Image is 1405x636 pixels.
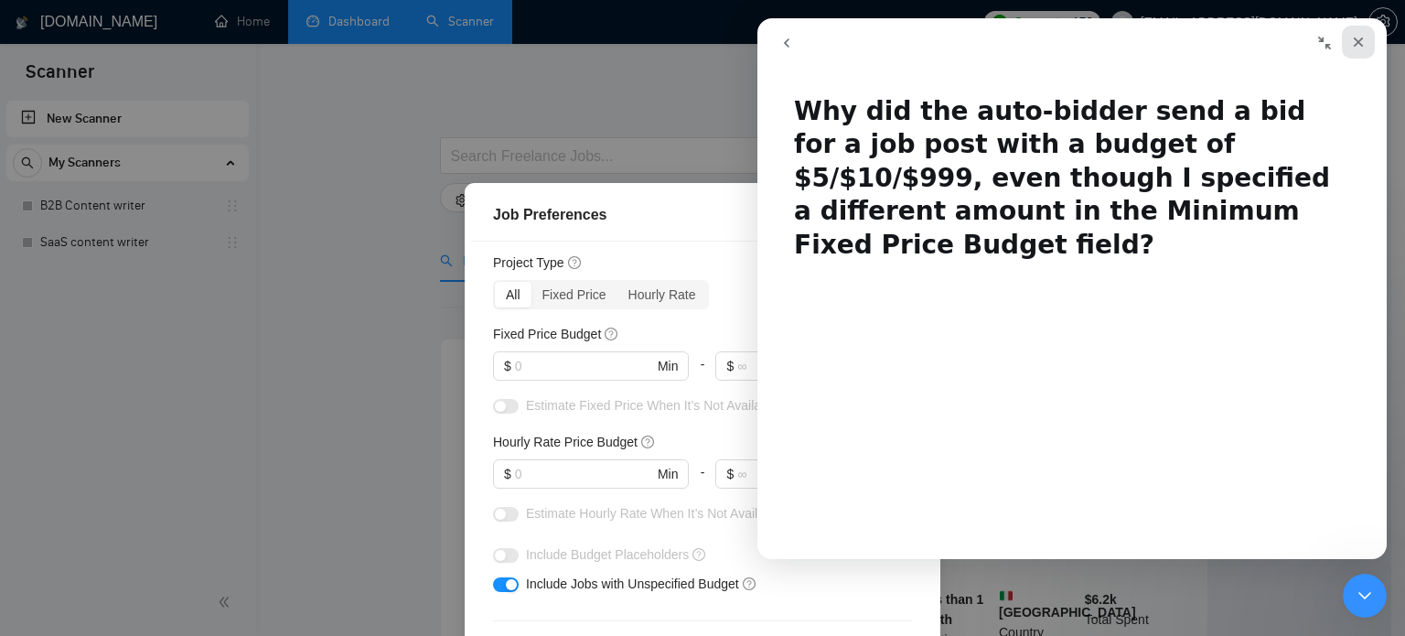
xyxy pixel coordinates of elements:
[757,18,1387,559] iframe: Intercom live chat
[641,435,656,449] span: question-circle
[658,464,679,484] span: Min
[617,282,707,307] div: Hourly Rate
[737,356,873,376] input: ∞
[493,253,564,273] h5: Project Type
[726,464,734,484] span: $
[515,356,654,376] input: 0
[493,432,638,452] h5: Hourly Rate Price Budget
[526,398,778,413] span: Estimate Fixed Price When It’s Not Available
[493,324,601,344] h5: Fixed Price Budget
[605,327,619,341] span: question-circle
[1343,574,1387,618] iframe: Intercom live chat
[743,577,757,591] span: question-circle
[689,459,715,503] div: -
[737,464,873,484] input: ∞
[526,506,782,521] span: Estimate Hourly Rate When It’s Not Available
[689,351,715,395] div: -
[504,464,511,484] span: $
[515,464,654,484] input: 0
[493,204,912,226] div: Job Preferences
[526,577,739,591] span: Include Jobs with Unspecified Budget
[531,282,617,307] div: Fixed Price
[692,547,707,562] span: question-circle
[726,356,734,376] span: $
[504,356,511,376] span: $
[658,356,679,376] span: Min
[526,547,689,562] span: Include Budget Placeholders
[495,282,531,307] div: All
[568,255,583,270] span: question-circle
